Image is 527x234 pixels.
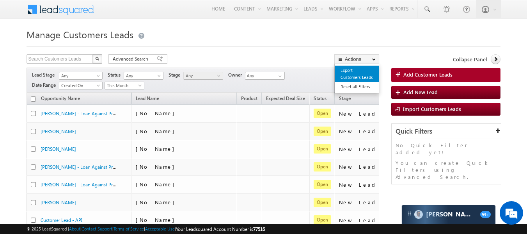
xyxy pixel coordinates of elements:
div: New Lead [339,199,378,206]
div: Minimize live chat window [128,4,147,23]
span: Open [314,162,331,171]
div: New Lead [339,181,378,188]
a: [PERSON_NAME] [41,129,76,134]
span: Open [314,144,331,154]
div: Quick Filters [392,124,501,139]
span: Lead Stage [32,71,58,79]
span: Product [241,95,257,101]
span: Opportunity Name [41,95,80,101]
a: Reset all Filters [335,82,379,91]
em: Start Chat [106,180,142,191]
span: [No Name] [136,216,178,223]
span: [No Name] [136,163,178,170]
span: Collapse Panel [453,56,487,63]
span: Open [314,215,331,225]
span: Any [184,72,221,79]
a: [PERSON_NAME] - Loan Against Property - Loan Against Property [41,110,176,116]
div: New Lead [339,217,378,224]
a: About [69,226,80,231]
span: Any [59,72,100,79]
p: No Quick Filter added yet! [396,142,497,156]
a: Show All Items [274,72,284,80]
a: Created On [59,82,103,89]
span: [No Name] [136,110,178,116]
a: This Month [105,82,144,89]
a: Status [310,94,330,104]
a: Any [183,72,223,80]
a: Add Customer Leads [391,68,501,82]
img: carter-drag [406,211,413,217]
span: Date Range [32,82,59,89]
span: Import Customers Leads [403,105,461,112]
span: Carter [426,211,476,218]
textarea: Type your message and hit 'Enter' [10,72,142,174]
input: Type to Search [245,72,285,80]
div: carter-dragCarter[PERSON_NAME]99+ [401,205,496,224]
span: Open [314,109,331,118]
a: [PERSON_NAME] - Loan Against Property - Loan Against Property [41,181,176,188]
div: Chat with us now [41,41,131,51]
span: Owner [228,71,245,79]
div: New Lead [339,163,378,170]
span: © 2025 LeadSquared | | | | | [27,225,265,233]
a: [PERSON_NAME] [41,200,76,205]
a: Expected Deal Size [262,94,309,104]
span: Open [314,127,331,136]
div: New Lead [339,110,378,117]
a: Terms of Service [114,226,144,231]
span: [No Name] [136,145,178,152]
span: Expected Deal Size [266,95,305,101]
a: Contact Support [82,226,112,231]
a: Customer Lead - API [41,217,82,223]
div: New Lead [339,146,378,153]
a: [PERSON_NAME] [41,146,76,152]
input: Check all records [31,96,36,102]
a: Opportunity Name [37,94,84,104]
button: Actions [334,54,379,64]
a: Any [124,72,163,80]
img: Search [95,57,99,61]
span: Your Leadsquared Account Number is [176,226,265,232]
img: Carter [414,210,423,219]
span: [No Name] [136,199,178,205]
img: d_60004797649_company_0_60004797649 [13,41,33,51]
span: Status [108,71,124,79]
span: Open [314,198,331,207]
span: Lead Name [132,94,163,104]
span: [No Name] [136,128,178,134]
span: Add Customer Leads [403,71,452,78]
a: Any [59,72,103,80]
p: You can create Quick Filters using Advanced Search. [396,159,497,180]
a: Export Customers Leads [335,66,379,82]
a: [PERSON_NAME] - Loan Against Property - Loan Against Property [41,163,176,170]
span: [No Name] [136,181,178,188]
span: This Month [105,82,142,89]
a: Stage [335,94,355,104]
span: Add New Lead [403,89,438,95]
div: New Lead [339,128,378,135]
span: Manage Customers Leads [27,28,133,41]
span: 77516 [253,226,265,232]
span: Stage [339,95,351,101]
span: Created On [59,82,100,89]
span: Any [124,72,161,79]
span: Open [314,180,331,189]
a: Acceptable Use [145,226,175,231]
span: Advanced Search [113,55,151,63]
span: Stage [169,71,183,79]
